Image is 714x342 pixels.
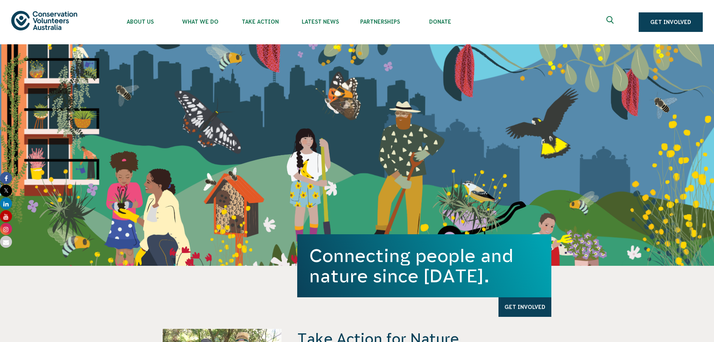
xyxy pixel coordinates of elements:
[110,19,170,25] span: About Us
[410,19,470,25] span: Donate
[309,246,539,286] h1: Connecting people and nature since [DATE].
[602,13,620,31] button: Expand search box Close search box
[170,19,230,25] span: What We Do
[639,12,703,32] a: Get Involved
[606,16,616,28] span: Expand search box
[498,297,551,317] a: Get Involved
[290,19,350,25] span: Latest News
[350,19,410,25] span: Partnerships
[230,19,290,25] span: Take Action
[11,11,77,30] img: logo.svg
